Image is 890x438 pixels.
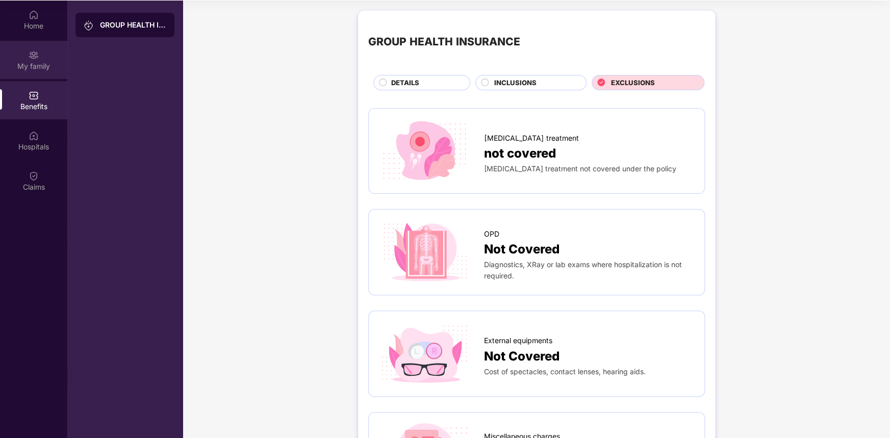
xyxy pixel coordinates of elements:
[368,33,520,50] div: GROUP HEALTH INSURANCE
[611,78,655,88] span: EXCLUSIONS
[484,228,499,240] span: OPD
[484,367,646,376] span: Cost of spectacles, contact lenses, hearing aids.
[484,335,552,346] span: External equipments
[29,131,39,141] img: svg+xml;base64,PHN2ZyBpZD0iSG9zcGl0YWxzIiB4bWxucz0iaHR0cDovL3d3dy53My5vcmcvMjAwMC9zdmciIHdpZHRoPS...
[100,20,166,30] div: GROUP HEALTH INSURANCE
[379,220,472,285] img: icon
[84,20,94,31] img: svg+xml;base64,PHN2ZyB3aWR0aD0iMjAiIGhlaWdodD0iMjAiIHZpZXdCb3g9IjAgMCAyMCAyMCIgZmlsbD0ibm9uZSIgeG...
[379,119,472,184] img: icon
[391,78,419,88] span: DETAILS
[484,240,560,259] span: Not Covered
[484,144,556,163] span: not covered
[29,171,39,181] img: svg+xml;base64,PHN2ZyBpZD0iQ2xhaW0iIHhtbG5zPSJodHRwOi8vd3d3LnczLm9yZy8yMDAwL3N2ZyIgd2lkdGg9IjIwIi...
[494,78,537,88] span: INCLUSIONS
[484,164,676,173] span: [MEDICAL_DATA] treatment not covered under the policy
[29,10,39,20] img: svg+xml;base64,PHN2ZyBpZD0iSG9tZSIgeG1sbnM9Imh0dHA6Ly93d3cudzMub3JnLzIwMDAvc3ZnIiB3aWR0aD0iMjAiIG...
[484,133,579,144] span: [MEDICAL_DATA] treatment
[484,347,560,366] span: Not Covered
[379,321,472,386] img: icon
[29,90,39,100] img: svg+xml;base64,PHN2ZyBpZD0iQmVuZWZpdHMiIHhtbG5zPSJodHRwOi8vd3d3LnczLm9yZy8yMDAwL3N2ZyIgd2lkdGg9Ij...
[29,50,39,60] img: svg+xml;base64,PHN2ZyB3aWR0aD0iMjAiIGhlaWdodD0iMjAiIHZpZXdCb3g9IjAgMCAyMCAyMCIgZmlsbD0ibm9uZSIgeG...
[484,260,682,280] span: Diagnostics, XRay or lab exams where hospitalization is not required.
